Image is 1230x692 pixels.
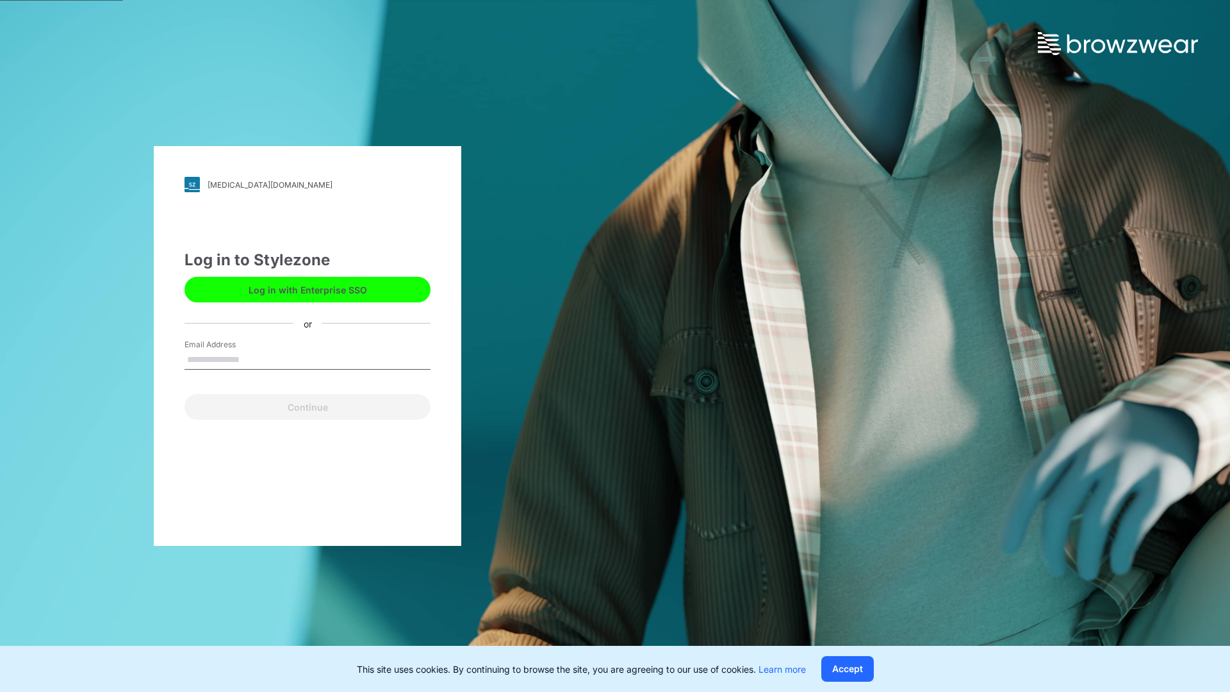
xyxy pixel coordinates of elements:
[184,277,430,302] button: Log in with Enterprise SSO
[357,663,806,676] p: This site uses cookies. By continuing to browse the site, you are agreeing to our use of cookies.
[1038,32,1198,55] img: browzwear-logo.73288ffb.svg
[184,177,200,192] img: svg+xml;base64,PHN2ZyB3aWR0aD0iMjgiIGhlaWdodD0iMjgiIHZpZXdCb3g9IjAgMCAyOCAyOCIgZmlsbD0ibm9uZSIgeG...
[184,177,430,192] a: [MEDICAL_DATA][DOMAIN_NAME]
[208,180,332,190] div: [MEDICAL_DATA][DOMAIN_NAME]
[184,249,430,272] div: Log in to Stylezone
[184,339,274,350] label: Email Address
[293,317,322,330] div: or
[821,656,874,682] button: Accept
[758,664,806,675] a: Learn more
